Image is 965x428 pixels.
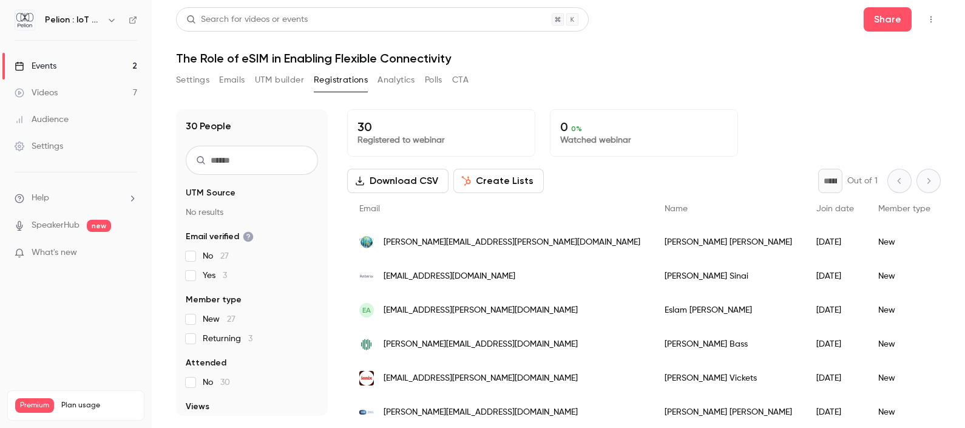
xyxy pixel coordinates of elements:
span: Plan usage [61,401,137,410]
div: New [866,293,943,327]
div: Eslam [PERSON_NAME] [652,293,804,327]
span: Name [665,205,688,213]
div: Events [15,60,56,72]
p: Watched webinar [560,134,728,146]
span: Member type [878,205,930,213]
span: 27 [227,315,235,324]
span: 30 [220,378,230,387]
span: Yes [203,270,227,282]
a: SpeakerHub [32,219,80,232]
span: Help [32,192,49,205]
span: [EMAIL_ADDRESS][PERSON_NAME][DOMAIN_NAME] [384,304,578,317]
div: [DATE] [804,327,866,361]
div: [DATE] [804,361,866,395]
img: telit.com [359,337,374,352]
span: new [87,220,111,232]
button: Settings [176,70,209,90]
h1: 30 People [186,119,231,134]
div: Search for videos or events [186,13,308,26]
div: [PERSON_NAME] [PERSON_NAME] [652,225,804,259]
span: [PERSON_NAME][EMAIL_ADDRESS][DOMAIN_NAME] [384,338,578,351]
span: Email [359,205,380,213]
p: Out of 1 [847,175,878,187]
button: Registrations [314,70,368,90]
div: [PERSON_NAME] Sinai [652,259,804,293]
div: New [866,259,943,293]
h6: Pelion : IoT Connectivity Made Effortless [45,14,102,26]
div: New [866,225,943,259]
span: Views [186,401,209,413]
iframe: Noticeable Trigger [123,248,137,259]
button: Share [864,7,912,32]
button: Polls [425,70,442,90]
span: Premium [15,398,54,413]
span: EA [362,305,371,316]
span: New [203,313,235,325]
img: esb.ie [359,405,374,420]
p: Registered to webinar [357,134,525,146]
span: [EMAIL_ADDRESS][DOMAIN_NAME] [384,270,515,283]
img: ionix.at [359,371,374,386]
div: [DATE] [804,225,866,259]
button: Create Lists [453,169,544,193]
span: 27 [220,252,229,260]
div: New [866,327,943,361]
span: No [203,376,230,389]
button: Analytics [378,70,415,90]
p: 30 [357,120,525,134]
div: [PERSON_NAME] Vickets [652,361,804,395]
span: [EMAIL_ADDRESS][PERSON_NAME][DOMAIN_NAME] [384,372,578,385]
img: anterix.com [359,269,374,284]
span: 3 [223,271,227,280]
button: Download CSV [347,169,449,193]
span: 0 % [571,124,582,133]
span: 3 [248,335,252,343]
span: [PERSON_NAME][EMAIL_ADDRESS][DOMAIN_NAME] [384,406,578,419]
button: CTA [452,70,469,90]
img: Pelion : IoT Connectivity Made Effortless [15,10,35,30]
img: telnet-inc.com [359,235,374,250]
p: 0 [560,120,728,134]
span: No [203,250,229,262]
div: Settings [15,140,63,152]
li: help-dropdown-opener [15,192,137,205]
div: [PERSON_NAME] Bass [652,327,804,361]
span: Join date [816,205,854,213]
span: Email verified [186,231,254,243]
span: UTM Source [186,187,235,199]
div: New [866,361,943,395]
span: What's new [32,246,77,259]
div: Audience [15,114,69,126]
button: UTM builder [255,70,304,90]
button: Emails [219,70,245,90]
span: [PERSON_NAME][EMAIL_ADDRESS][PERSON_NAME][DOMAIN_NAME] [384,236,640,249]
span: Attended [186,357,226,369]
div: Videos [15,87,58,99]
p: No results [186,206,318,219]
h1: The Role of eSIM in Enabling Flexible Connectivity [176,51,941,66]
span: Returning [203,333,252,345]
div: [DATE] [804,293,866,327]
span: Member type [186,294,242,306]
div: [DATE] [804,259,866,293]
